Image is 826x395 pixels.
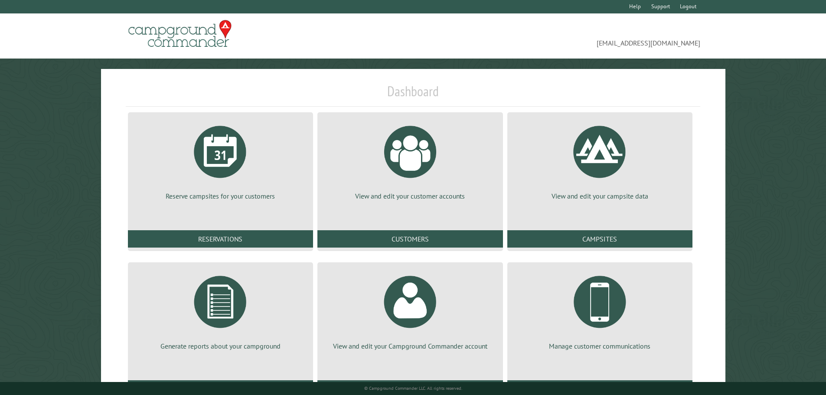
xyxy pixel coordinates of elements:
[128,230,313,248] a: Reservations
[518,191,682,201] p: View and edit your campsite data
[138,191,303,201] p: Reserve campsites for your customers
[138,269,303,351] a: Generate reports about your campground
[317,230,503,248] a: Customers
[364,385,462,391] small: © Campground Commander LLC. All rights reserved.
[413,24,701,48] span: [EMAIL_ADDRESS][DOMAIN_NAME]
[328,341,492,351] p: View and edit your Campground Commander account
[328,119,492,201] a: View and edit your customer accounts
[126,83,701,107] h1: Dashboard
[328,269,492,351] a: View and edit your Campground Commander account
[518,269,682,351] a: Manage customer communications
[507,230,692,248] a: Campsites
[518,119,682,201] a: View and edit your campsite data
[518,341,682,351] p: Manage customer communications
[138,341,303,351] p: Generate reports about your campground
[138,119,303,201] a: Reserve campsites for your customers
[126,17,234,51] img: Campground Commander
[328,191,492,201] p: View and edit your customer accounts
